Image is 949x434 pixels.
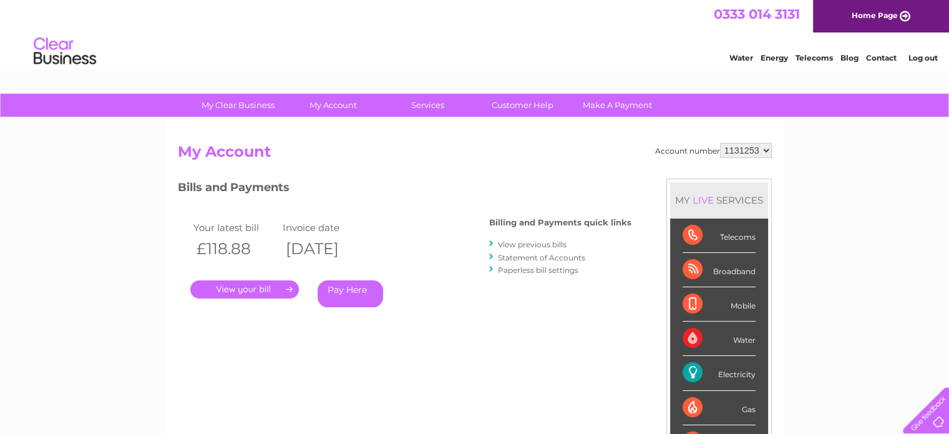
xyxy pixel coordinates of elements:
a: View previous bills [498,240,567,249]
th: £118.88 [190,236,280,262]
th: [DATE] [280,236,369,262]
a: Paperless bill settings [498,265,578,275]
div: Water [683,322,756,356]
h2: My Account [178,143,772,167]
td: Your latest bill [190,219,280,236]
h3: Bills and Payments [178,179,631,200]
a: Water [729,53,753,62]
div: MY SERVICES [670,182,768,218]
div: Gas [683,391,756,425]
a: My Account [281,94,384,117]
div: Telecoms [683,219,756,253]
a: Contact [866,53,897,62]
a: Log out [908,53,937,62]
div: Electricity [683,356,756,390]
a: Pay Here [318,280,383,307]
a: 0333 014 3131 [714,6,800,22]
a: My Clear Business [187,94,290,117]
a: Statement of Accounts [498,253,585,262]
td: Invoice date [280,219,369,236]
h4: Billing and Payments quick links [489,218,631,227]
a: Blog [840,53,859,62]
div: Broadband [683,253,756,287]
div: LIVE [690,194,716,206]
a: Services [376,94,479,117]
div: Clear Business is a trading name of Verastar Limited (registered in [GEOGRAPHIC_DATA] No. 3667643... [180,7,770,61]
img: logo.png [33,32,97,71]
div: Account number [655,143,772,158]
a: Customer Help [471,94,574,117]
a: . [190,280,299,298]
a: Telecoms [796,53,833,62]
a: Energy [761,53,788,62]
div: Mobile [683,287,756,322]
a: Make A Payment [566,94,669,117]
